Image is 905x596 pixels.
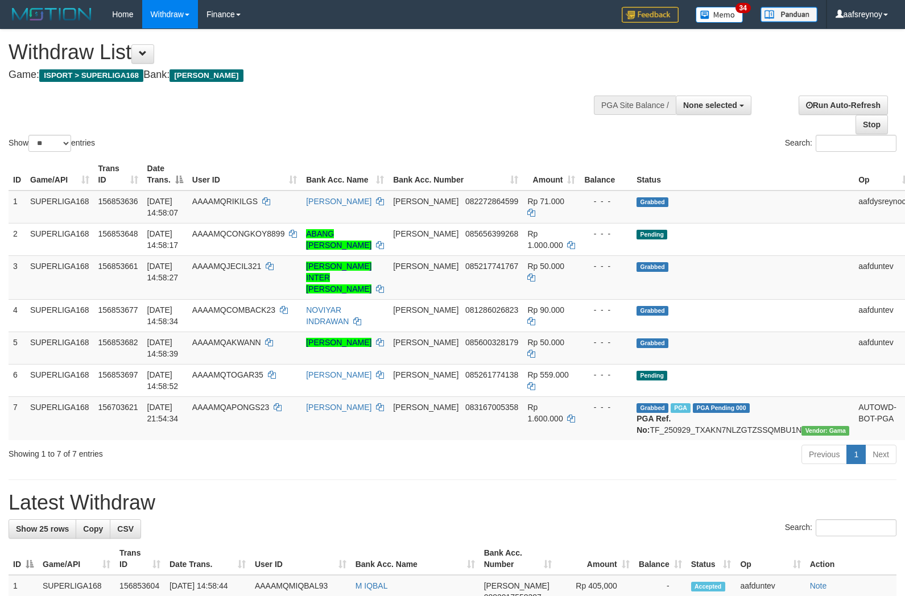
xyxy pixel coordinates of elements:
td: SUPERLIGA168 [26,364,94,396]
span: ISPORT > SUPERLIGA168 [39,69,143,82]
td: 5 [9,332,26,364]
td: 2 [9,223,26,255]
td: 3 [9,255,26,299]
label: Search: [785,519,896,536]
a: [PERSON_NAME] [306,370,371,379]
img: Button%20Memo.svg [696,7,743,23]
th: Balance [580,158,632,191]
span: AAAAMQAPONGS23 [192,403,269,412]
th: Bank Acc. Number: activate to sort column ascending [389,158,523,191]
span: Copy 083167005358 to clipboard [465,403,518,412]
div: - - - [584,304,627,316]
th: User ID: activate to sort column ascending [188,158,301,191]
td: SUPERLIGA168 [26,299,94,332]
span: [PERSON_NAME] [393,370,458,379]
span: Copy 081286026823 to clipboard [465,305,518,314]
td: SUPERLIGA168 [26,255,94,299]
a: Previous [801,445,847,464]
span: Rp 90.000 [527,305,564,314]
span: [DATE] 14:58:27 [147,262,179,282]
th: Date Trans.: activate to sort column descending [143,158,188,191]
div: Showing 1 to 7 of 7 entries [9,444,369,460]
span: Copy 085656399268 to clipboard [465,229,518,238]
th: Bank Acc. Name: activate to sort column ascending [351,543,480,575]
span: AAAAMQCOMBACK23 [192,305,275,314]
span: [PERSON_NAME] [393,338,458,347]
td: SUPERLIGA168 [26,223,94,255]
span: 156853697 [98,370,138,379]
a: [PERSON_NAME] [306,197,371,206]
span: Pending [637,371,667,380]
span: Copy 082272864599 to clipboard [465,197,518,206]
span: Grabbed [637,306,668,316]
span: Copy 085261774138 to clipboard [465,370,518,379]
span: 156853648 [98,229,138,238]
td: TF_250929_TXAKN7NLZGTZSSQMBU1N [632,396,854,440]
b: PGA Ref. No: [637,414,671,434]
span: Rp 1.000.000 [527,229,563,250]
span: [DATE] 14:58:52 [147,370,179,391]
td: SUPERLIGA168 [26,396,94,440]
span: [PERSON_NAME] [393,262,458,271]
span: Grabbed [637,403,668,413]
th: Action [805,543,896,575]
a: Next [865,445,896,464]
input: Search: [816,519,896,536]
span: [PERSON_NAME] [393,229,458,238]
span: 156853682 [98,338,138,347]
th: Balance: activate to sort column ascending [634,543,687,575]
span: PGA Pending [693,403,750,413]
span: Pending [637,230,667,239]
span: 156703621 [98,403,138,412]
span: [PERSON_NAME] [484,581,549,590]
div: - - - [584,402,627,413]
span: 156853677 [98,305,138,314]
label: Show entries [9,135,95,152]
th: ID [9,158,26,191]
span: Rp 50.000 [527,338,564,347]
span: Rp 71.000 [527,197,564,206]
span: AAAAMQAKWANN [192,338,261,347]
div: - - - [584,369,627,380]
td: SUPERLIGA168 [26,191,94,223]
img: Feedback.jpg [622,7,679,23]
span: AAAAMQCONGKOY8899 [192,229,285,238]
th: Amount: activate to sort column ascending [556,543,634,575]
th: Trans ID: activate to sort column ascending [94,158,143,191]
span: AAAAMQTOGAR35 [192,370,263,379]
span: [PERSON_NAME] [393,403,458,412]
select: Showentries [28,135,71,152]
th: ID: activate to sort column descending [9,543,38,575]
div: PGA Site Balance / [594,96,676,115]
a: Stop [856,115,888,134]
a: 1 [846,445,866,464]
td: SUPERLIGA168 [26,332,94,364]
th: Op: activate to sort column ascending [735,543,805,575]
span: Grabbed [637,262,668,272]
a: [PERSON_NAME] [306,403,371,412]
div: - - - [584,337,627,348]
span: AAAAMQRIKILGS [192,197,258,206]
a: Show 25 rows [9,519,76,539]
div: - - - [584,228,627,239]
th: Status [632,158,854,191]
td: 6 [9,364,26,396]
span: Vendor URL: https://trx31.1velocity.biz [801,426,849,436]
a: NOVIYAR INDRAWAN [306,305,349,326]
th: Date Trans.: activate to sort column ascending [165,543,250,575]
button: None selected [676,96,751,115]
span: [DATE] 21:54:34 [147,403,179,423]
span: [DATE] 14:58:07 [147,197,179,217]
a: ABANG [PERSON_NAME] [306,229,371,250]
span: Grabbed [637,197,668,207]
span: 156853636 [98,197,138,206]
th: Bank Acc. Number: activate to sort column ascending [480,543,557,575]
span: Copy 085600328179 to clipboard [465,338,518,347]
span: Copy 085217741767 to clipboard [465,262,518,271]
span: Rp 559.000 [527,370,568,379]
th: Status: activate to sort column ascending [687,543,736,575]
a: [PERSON_NAME] [306,338,371,347]
td: 7 [9,396,26,440]
a: [PERSON_NAME] INTER [PERSON_NAME] [306,262,371,293]
th: Game/API: activate to sort column ascending [38,543,115,575]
